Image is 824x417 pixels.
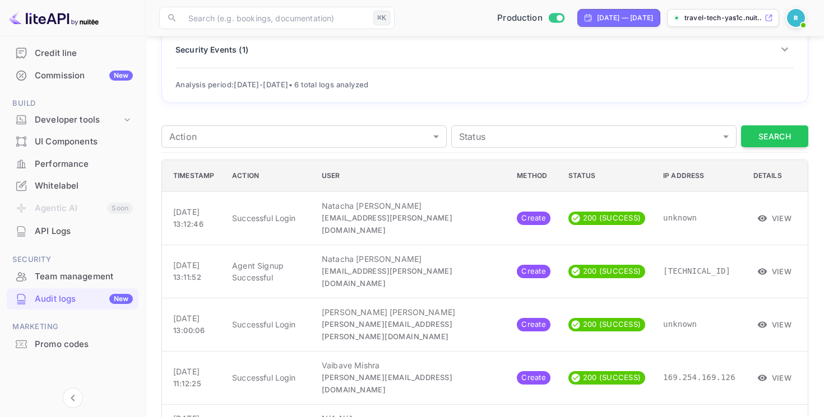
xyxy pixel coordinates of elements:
[35,270,133,283] div: Team management
[7,65,138,87] div: CommissionNew
[559,160,654,192] th: Status
[182,7,369,29] input: Search (e.g. bookings, documentation)
[497,12,543,25] span: Production
[35,135,133,148] div: UI Components
[35,293,133,306] div: Audit logs
[7,43,138,63] a: Credit line
[322,320,452,341] span: [PERSON_NAME][EMAIL_ADDRESS][PERSON_NAME][DOMAIN_NAME]
[232,212,304,224] p: Successful Login
[517,372,550,383] span: Create
[7,97,138,110] span: Build
[7,221,138,241] a: API Logs
[7,254,138,266] span: Security
[7,65,138,86] a: CommissionNew
[322,359,499,371] p: Vaibave Mishra
[7,175,138,197] div: Whitelabel
[7,266,138,288] div: Team management
[508,160,559,192] th: Method
[7,288,138,310] div: Audit logsNew
[663,265,735,277] p: [TECHNICAL_ID]
[232,260,304,283] p: Agent Signup Successful
[173,312,214,324] p: [DATE]
[7,43,138,64] div: Credit line
[223,160,313,192] th: Action
[684,13,762,23] p: travel-tech-yas1c.nuit...
[373,11,390,25] div: ⌘K
[162,160,223,192] th: Timestamp
[35,114,122,126] div: Developer tools
[741,125,808,147] button: Search
[663,318,735,330] p: unknown
[753,263,797,280] button: View
[322,200,499,212] p: Natacha [PERSON_NAME]
[173,366,214,377] p: [DATE]
[7,334,138,355] div: Promo codes
[322,373,452,395] span: [PERSON_NAME][EMAIL_ADDRESS][DOMAIN_NAME]
[175,80,369,89] span: Analysis period: [DATE] - [DATE] • 6 total logs analyzed
[35,225,133,238] div: API Logs
[493,12,568,25] div: Switch to Sandbox mode
[173,379,201,388] span: 11:12:25
[744,160,808,192] th: Details
[35,47,133,60] div: Credit line
[663,372,735,383] p: 169.254.169.126
[654,160,744,192] th: IP Address
[7,21,138,41] a: Customers
[7,175,138,196] a: Whitelabel
[578,213,645,224] span: 200 (SUCCESS)
[9,9,99,27] img: LiteAPI logo
[35,69,133,82] div: Commission
[7,334,138,354] a: Promo codes
[7,131,138,152] a: UI Components
[787,9,805,27] img: Revolut
[322,266,452,288] span: [EMAIL_ADDRESS][PERSON_NAME][DOMAIN_NAME]
[753,369,797,386] button: View
[173,326,205,335] span: 13:00:06
[322,213,452,235] span: [EMAIL_ADDRESS][PERSON_NAME][DOMAIN_NAME]
[173,259,214,271] p: [DATE]
[63,388,83,408] button: Collapse navigation
[578,266,645,277] span: 200 (SUCCESS)
[35,158,133,171] div: Performance
[663,212,735,224] p: unknown
[517,266,550,277] span: Create
[109,71,133,81] div: New
[7,131,138,153] div: UI Components
[35,338,133,351] div: Promo codes
[322,306,499,318] p: [PERSON_NAME] [PERSON_NAME]
[597,13,653,23] div: [DATE] — [DATE]
[173,273,201,282] span: 13:11:52
[109,294,133,304] div: New
[173,206,214,218] p: [DATE]
[232,318,304,330] p: Successful Login
[173,219,203,228] span: 13:12:46
[7,110,138,130] div: Developer tools
[517,213,550,224] span: Create
[232,372,304,383] p: Successful Login
[7,153,138,175] div: Performance
[175,44,248,55] p: Security Events ( 1 )
[753,210,797,227] button: View
[7,288,138,309] a: Audit logsNew
[7,321,138,333] span: Marketing
[578,372,645,383] span: 200 (SUCCESS)
[7,266,138,287] a: Team management
[35,180,133,193] div: Whitelabel
[7,221,138,242] div: API Logs
[578,319,645,330] span: 200 (SUCCESS)
[313,160,508,192] th: User
[753,316,797,333] button: View
[322,253,499,265] p: Natacha [PERSON_NAME]
[517,319,550,330] span: Create
[7,153,138,174] a: Performance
